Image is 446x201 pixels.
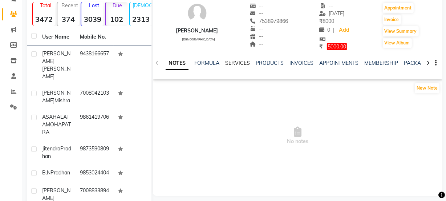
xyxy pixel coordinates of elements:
[57,15,80,24] strong: 374
[404,60,431,66] a: PACKAGES
[415,83,439,93] button: New Note
[107,2,128,9] p: Due
[319,18,323,24] span: ₹
[250,3,263,9] span: --
[319,43,323,50] span: ₹
[250,33,263,40] span: --
[383,26,419,36] button: View Summary
[383,3,414,13] button: Appointment
[319,60,358,66] a: APPOINTMENTS
[42,121,71,135] span: MOHAPATRA
[250,25,263,32] span: --
[76,165,113,182] td: 9853024404
[250,41,263,47] span: --
[333,26,334,34] span: |
[327,43,347,50] span: 5000.00
[133,2,152,9] p: [DEMOGRAPHIC_DATA]
[42,50,70,64] span: [PERSON_NAME]
[36,2,55,9] p: Total
[383,15,401,25] button: Invoice
[42,66,70,80] span: [PERSON_NAME]
[76,109,113,141] td: 9861419706
[42,145,60,152] span: Jitendra
[50,169,70,176] span: Pradhan
[76,46,113,85] td: 9438166657
[319,27,330,33] span: 0
[337,25,350,35] a: Add
[76,85,113,109] td: 7008042103
[54,97,70,104] span: Mishra
[130,15,152,24] strong: 2313
[76,29,113,46] th: Mobile No.
[166,57,188,70] a: NOTES
[84,2,104,9] p: Lost
[76,141,113,165] td: 9873590809
[319,18,334,24] span: 8000
[289,60,313,66] a: INVOICES
[42,169,50,176] span: B.N
[153,100,442,173] span: No notes
[225,60,250,66] a: SERVICES
[250,18,288,24] span: 7538979866
[364,60,398,66] a: MEMBERSHIP
[60,2,80,9] p: Recent
[319,3,333,9] span: --
[383,38,412,48] button: View Album
[250,10,263,17] span: --
[176,27,218,35] div: [PERSON_NAME]
[38,29,76,46] th: User Name
[42,114,69,128] span: ASAHALATA
[42,90,70,104] span: [PERSON_NAME]
[319,10,344,17] span: [DATE]
[106,15,128,24] strong: 102
[256,60,284,66] a: PRODUCTS
[81,15,104,24] strong: 3039
[186,2,208,24] img: avatar
[33,15,55,24] strong: 3472
[194,60,219,66] a: FORMULA
[182,38,215,41] span: [DEMOGRAPHIC_DATA]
